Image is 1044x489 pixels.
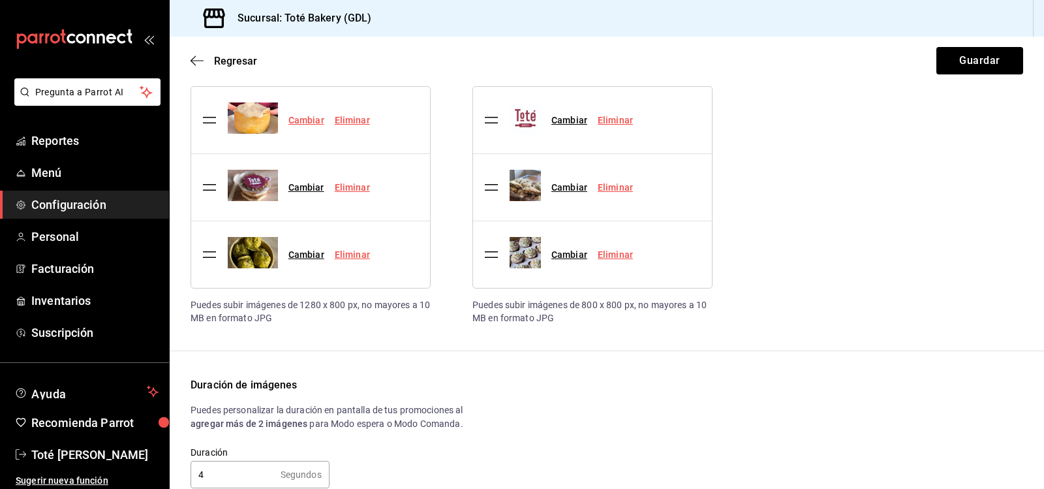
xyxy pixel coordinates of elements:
a: Eliminar [335,249,370,260]
a: Cambiar [551,249,587,260]
button: Regresar [191,55,257,67]
div: Duración de imágenes [191,377,1023,393]
span: Inventarios [31,292,159,309]
div: Segundos [281,470,322,479]
input: 0 [191,462,275,488]
span: Configuración [31,196,159,213]
span: Personal [31,228,159,245]
a: Cambiar [551,115,587,125]
a: Eliminar [335,115,370,125]
button: Guardar [936,47,1023,74]
span: Ayuda [31,384,142,400]
span: Suscripción [31,324,159,341]
div: Puedes subir imágenes de 800 x 800 px, no mayores a 10 MB en formato JPG [472,299,713,324]
span: Reportes [31,132,159,150]
img: Preview [228,237,278,268]
span: Menú [31,164,159,181]
a: Pregunta a Parrot AI [9,95,161,108]
a: Cambiar [288,115,324,125]
span: Recomienda Parrot [31,414,159,432]
h3: Sucursal: Toté Bakery (GDL) [227,10,372,26]
a: Eliminar [598,249,633,260]
a: Eliminar [335,182,370,193]
label: Duración [191,448,330,457]
img: Preview [228,103,278,134]
a: Eliminar [598,182,633,193]
span: Sugerir nueva función [16,474,159,488]
button: open_drawer_menu [144,34,154,44]
span: para Modo espera o Modo Comanda. [309,418,463,429]
button: Pregunta a Parrot AI [14,78,161,106]
a: Cambiar [288,249,324,260]
span: Pregunta a Parrot AI [35,86,140,99]
img: Preview [510,170,541,201]
img: Preview [510,237,541,268]
img: Preview [228,170,278,201]
span: Facturación [31,260,159,277]
span: Puedes personalizar la duración en pantalla de tus promociones al [191,405,463,415]
div: Puedes subir imágenes de 1280 x 800 px, no mayores a 10 MB en formato JPG [191,299,431,324]
a: Cambiar [288,182,324,193]
a: Cambiar [551,182,587,193]
span: agregar más de 2 imágenes [191,418,309,429]
img: Preview [510,103,541,134]
a: Eliminar [598,115,633,125]
span: Toté [PERSON_NAME] [31,446,159,464]
span: Regresar [214,55,257,67]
